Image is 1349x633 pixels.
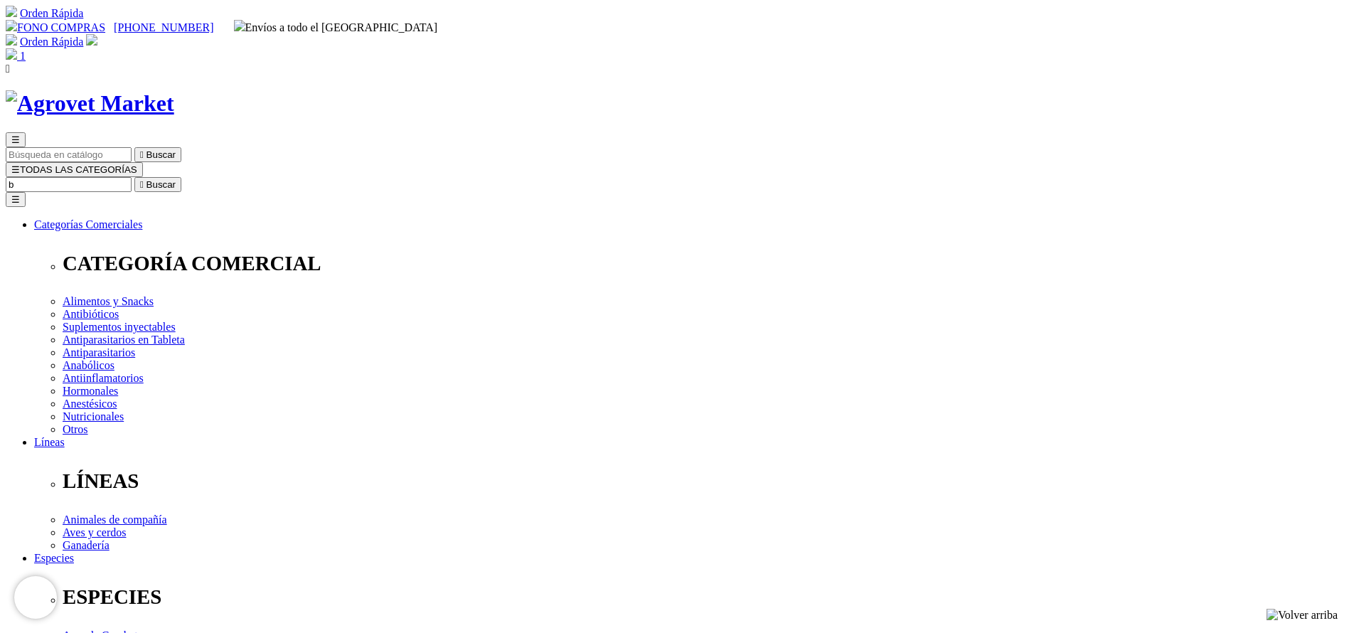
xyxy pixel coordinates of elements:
a: Antiparasitarios en Tableta [63,334,185,346]
img: phone.svg [6,20,17,31]
a: Animales de compañía [63,514,167,526]
span: Buscar [146,149,176,160]
i:  [6,63,10,75]
a: Aves y cerdos [63,526,126,538]
img: shopping-bag.svg [6,48,17,60]
a: Alimentos y Snacks [63,295,154,307]
span: ☰ [11,164,20,175]
button: ☰TODAS LAS CATEGORÍAS [6,162,143,177]
p: LÍNEAS [63,469,1343,493]
span: Buscar [146,179,176,190]
p: CATEGORÍA COMERCIAL [63,252,1343,275]
a: FONO COMPRAS [6,21,105,33]
span: Envíos a todo el [GEOGRAPHIC_DATA] [234,21,438,33]
span: 1 [20,50,26,62]
a: Antiparasitarios [63,346,135,358]
a: Líneas [34,436,65,448]
iframe: Brevo live chat [14,576,57,619]
a: Orden Rápida [20,7,83,19]
a: Otros [63,423,88,435]
p: ESPECIES [63,585,1343,609]
i:  [140,179,144,190]
img: Agrovet Market [6,90,174,117]
a: Orden Rápida [20,36,83,48]
a: Anestésicos [63,398,117,410]
button:  Buscar [134,177,181,192]
img: Volver arriba [1267,609,1338,622]
a: Hormonales [63,385,118,397]
a: Acceda a su cuenta de cliente [86,36,97,48]
input: Buscar [6,147,132,162]
a: Suplementos inyectables [63,321,176,333]
a: Antibióticos [63,308,119,320]
a: [PHONE_NUMBER] [114,21,213,33]
a: Nutricionales [63,410,124,422]
a: Ganadería [63,539,110,551]
img: shopping-cart.svg [6,34,17,46]
img: delivery-truck.svg [234,20,245,31]
button: ☰ [6,132,26,147]
button:  Buscar [134,147,181,162]
input: Buscar [6,177,132,192]
a: Anabólicos [63,359,114,371]
button: ☰ [6,192,26,207]
img: user.svg [86,34,97,46]
img: shopping-cart.svg [6,6,17,17]
a: Categorías Comerciales [34,218,142,230]
span: ☰ [11,134,20,145]
a: 1 [6,50,26,62]
i:  [140,149,144,160]
a: Antiinflamatorios [63,372,144,384]
a: Especies [34,552,74,564]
